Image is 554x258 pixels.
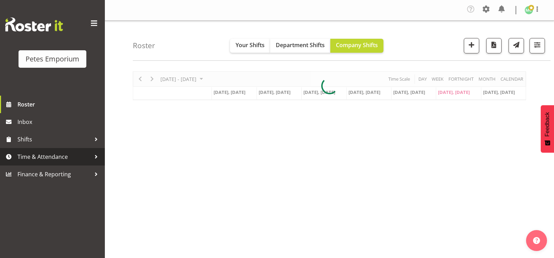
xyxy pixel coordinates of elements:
[509,38,524,53] button: Send a list of all shifts for the selected filtered period to all rostered employees.
[17,99,101,110] span: Roster
[5,17,63,31] img: Rosterit website logo
[486,38,502,53] button: Download a PDF of the roster according to the set date range.
[17,134,91,145] span: Shifts
[336,41,378,49] span: Company Shifts
[276,41,325,49] span: Department Shifts
[544,112,551,137] span: Feedback
[530,38,545,53] button: Filter Shifts
[541,105,554,153] button: Feedback - Show survey
[17,169,91,179] span: Finance & Reporting
[236,41,265,49] span: Your Shifts
[330,39,383,53] button: Company Shifts
[525,6,533,14] img: melissa-cowen2635.jpg
[533,237,540,244] img: help-xxl-2.png
[270,39,330,53] button: Department Shifts
[133,42,155,50] h4: Roster
[464,38,479,53] button: Add a new shift
[17,117,101,127] span: Inbox
[17,152,91,162] span: Time & Attendance
[230,39,270,53] button: Your Shifts
[26,54,79,64] div: Petes Emporium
